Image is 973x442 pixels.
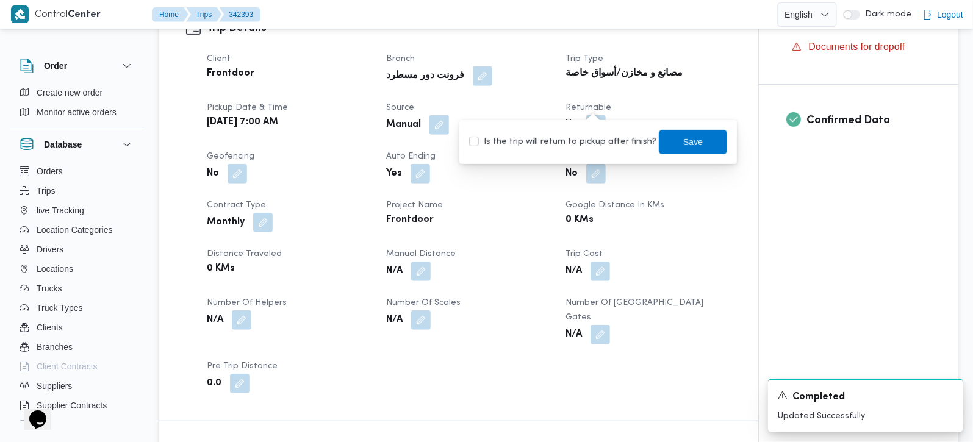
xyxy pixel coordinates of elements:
[207,55,231,63] span: Client
[207,166,219,181] b: No
[386,299,461,307] span: Number of Scales
[10,83,144,127] div: Order
[12,393,51,430] iframe: chat widget
[386,166,402,181] b: Yes
[37,281,62,296] span: Trucks
[565,66,683,81] b: مصانع و مخازن/أسواق خاصة
[386,152,436,160] span: Auto Ending
[152,7,188,22] button: Home
[20,59,134,73] button: Order
[809,41,905,52] span: Documents for dropoff
[207,115,278,130] b: [DATE] 7:00 AM
[386,213,434,227] b: Frontdoor
[37,340,73,354] span: Branches
[207,66,254,81] b: Frontdoor
[807,112,932,129] h3: Confirmed Data
[37,105,117,119] span: Monitor active orders
[44,59,67,73] h3: Order
[15,181,139,201] button: Trips
[37,223,113,237] span: Location Categories
[20,137,134,152] button: Database
[386,313,403,327] b: N/A
[207,201,266,209] span: Contract Type
[207,299,287,307] span: Number of Helpers
[37,262,73,276] span: Locations
[469,135,656,149] label: Is the trip will return to pickup after finish?
[15,220,139,240] button: Location Categories
[809,40,905,54] span: Documents for dropoff
[207,313,223,327] b: N/A
[37,242,63,257] span: Drivers
[565,213,594,227] b: 0 KMs
[37,379,72,393] span: Suppliers
[565,55,603,63] span: Trip Type
[186,7,221,22] button: Trips
[207,152,254,160] span: Geofencing
[778,390,953,405] div: Notification
[207,362,278,370] span: Pre Trip Distance
[386,201,443,209] span: Project Name
[37,301,82,315] span: Truck Types
[565,250,603,258] span: Trip Cost
[15,376,139,396] button: Suppliers
[207,376,221,391] b: 0.0
[15,83,139,102] button: Create new order
[37,418,67,432] span: Devices
[37,320,63,335] span: Clients
[15,396,139,415] button: Supplier Contracts
[68,10,101,20] b: Center
[15,162,139,181] button: Orders
[683,135,703,149] span: Save
[386,264,403,279] b: N/A
[37,164,63,179] span: Orders
[386,250,456,258] span: Manual Distance
[44,137,82,152] h3: Database
[15,240,139,259] button: Drivers
[565,104,611,112] span: Returnable
[207,250,282,258] span: Distance Traveled
[10,162,144,426] div: Database
[860,10,911,20] span: Dark mode
[15,201,139,220] button: live Tracking
[15,337,139,357] button: Branches
[565,264,582,279] b: N/A
[219,7,260,22] button: 342393
[15,357,139,376] button: Client Contracts
[386,104,414,112] span: Source
[386,55,415,63] span: Branch
[787,37,932,57] button: Documents for dropoff
[565,327,582,342] b: N/A
[15,102,139,122] button: Monitor active orders
[937,7,963,22] span: Logout
[386,69,464,84] b: فرونت دور مسطرد
[207,104,288,112] span: Pickup date & time
[37,203,84,218] span: live Tracking
[565,118,578,132] b: No
[37,85,102,100] span: Create new order
[778,410,953,422] p: Updated Successfully
[207,262,235,276] b: 0 KMs
[11,5,29,23] img: X8yXhbKr1z7QwAAAABJRU5ErkJggg==
[386,118,421,132] b: Manual
[659,130,727,154] button: Save
[15,279,139,298] button: Trucks
[565,201,664,209] span: Google distance in KMs
[37,184,56,198] span: Trips
[15,259,139,279] button: Locations
[565,299,703,321] span: Number of [GEOGRAPHIC_DATA] Gates
[792,390,845,405] span: Completed
[917,2,968,27] button: Logout
[207,215,245,230] b: Monthly
[15,318,139,337] button: Clients
[15,298,139,318] button: Truck Types
[37,359,98,374] span: Client Contracts
[37,398,107,413] span: Supplier Contracts
[15,415,139,435] button: Devices
[565,166,578,181] b: No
